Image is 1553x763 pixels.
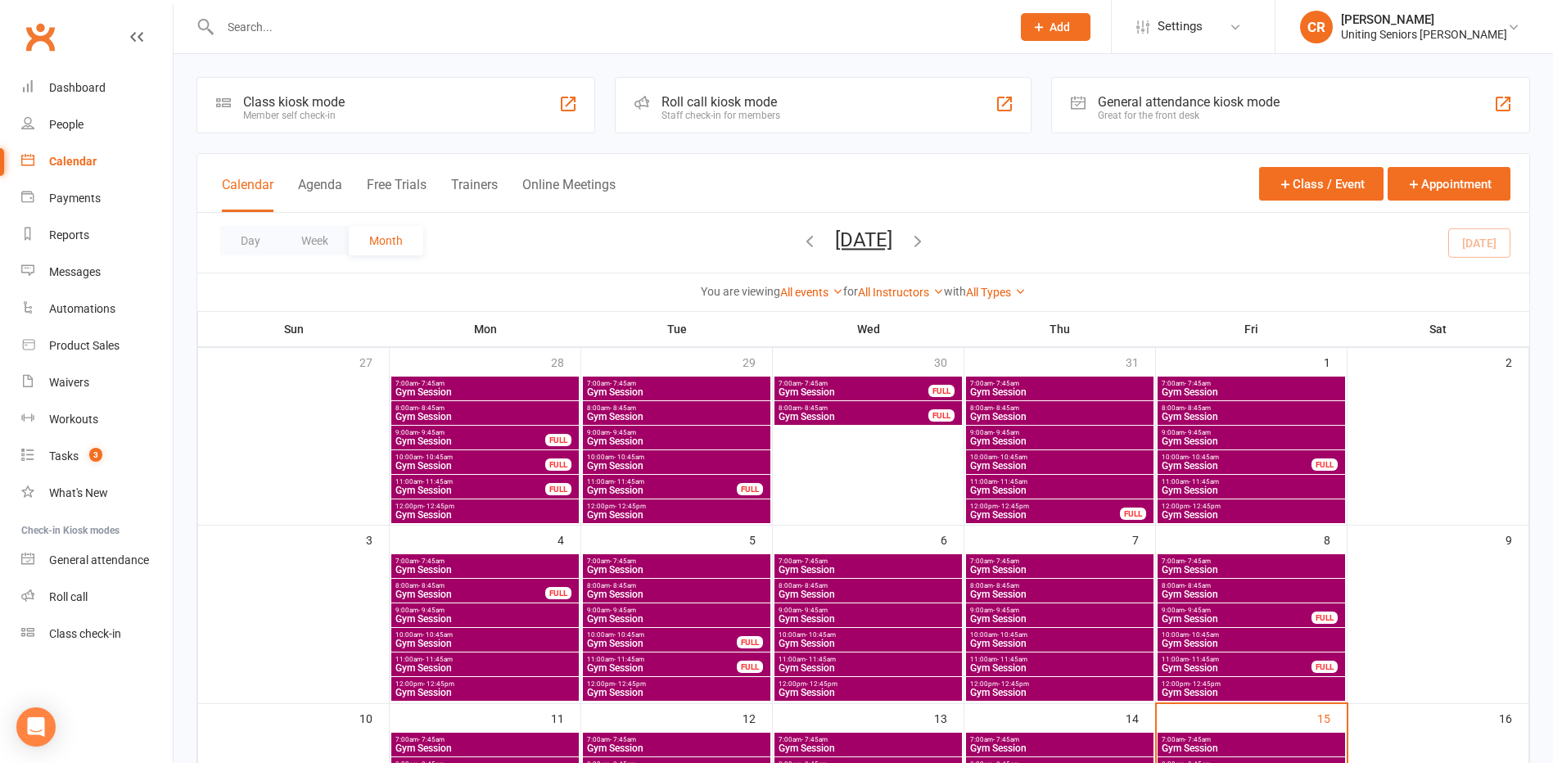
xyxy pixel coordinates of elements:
span: Gym Session [969,614,1150,624]
div: FULL [737,661,763,673]
a: People [21,106,173,143]
span: 7:00am [395,380,576,387]
div: [PERSON_NAME] [1341,12,1507,27]
span: 12:00pm [1161,680,1342,688]
span: - 10:45am [997,454,1027,461]
span: - 12:45pm [615,680,646,688]
span: 11:00am [1161,656,1312,663]
input: Search... [215,16,1000,38]
span: 11:00am [586,478,738,485]
span: - 12:45pm [1190,680,1221,688]
span: Gym Session [1161,485,1342,495]
div: FULL [545,483,571,495]
span: 7:00am [586,736,767,743]
div: FULL [1311,458,1338,471]
span: 12:00pm [586,503,767,510]
div: 1 [1324,348,1347,375]
span: 7:00am [778,380,929,387]
button: Day [220,226,281,255]
span: Gym Session [969,663,1150,673]
span: - 7:45am [801,736,828,743]
span: Gym Session [586,461,767,471]
span: - 7:45am [418,380,445,387]
div: FULL [928,409,955,422]
span: - 8:45am [610,404,636,412]
button: Agenda [298,177,342,212]
span: - 9:45am [801,607,828,614]
div: FULL [1120,508,1146,520]
span: 7:00am [1161,736,1342,743]
strong: You are viewing [701,285,780,298]
span: - 11:45am [614,478,644,485]
div: 14 [1126,704,1155,731]
span: - 12:45pm [423,680,454,688]
span: Gym Session [969,387,1150,397]
span: 11:00am [969,478,1150,485]
span: - 8:45am [801,404,828,412]
span: Gym Session [586,436,767,446]
span: 8:00am [586,582,767,589]
span: - 11:45am [422,478,453,485]
span: 10:00am [969,454,1150,461]
span: Gym Session [1161,614,1312,624]
span: - 7:45am [610,558,636,565]
span: - 9:45am [610,429,636,436]
span: 8:00am [969,404,1150,412]
span: - 12:45pm [423,503,454,510]
span: - 7:45am [610,380,636,387]
span: 7:00am [395,558,576,565]
span: Gym Session [969,412,1150,422]
span: Gym Session [969,688,1150,698]
span: - 10:45am [422,454,453,461]
div: 5 [749,526,772,553]
a: Reports [21,217,173,254]
span: - 12:45pm [998,503,1029,510]
span: 11:00am [778,656,959,663]
a: Product Sales [21,327,173,364]
span: 9:00am [969,429,1150,436]
span: 8:00am [1161,582,1342,589]
span: Gym Session [778,387,929,397]
span: 10:00am [778,631,959,639]
span: 7:00am [395,736,576,743]
span: 10:00am [969,631,1150,639]
div: Automations [49,302,115,315]
span: - 8:45am [993,582,1019,589]
span: Gym Session [1161,510,1342,520]
div: 29 [743,348,772,375]
span: Settings [1158,8,1203,45]
div: Open Intercom Messenger [16,707,56,747]
span: 9:00am [1161,607,1312,614]
button: Class / Event [1259,167,1384,201]
span: Gym Session [586,589,767,599]
button: Month [349,226,423,255]
span: Gym Session [778,639,959,648]
span: - 9:45am [1185,607,1211,614]
span: 10:00am [1161,631,1342,639]
div: General attendance [49,553,149,567]
span: Gym Session [395,688,576,698]
a: Automations [21,291,173,327]
span: - 11:45am [1189,478,1219,485]
span: Gym Session [586,639,738,648]
span: - 12:45pm [1190,503,1221,510]
div: General attendance kiosk mode [1098,94,1280,110]
span: - 7:45am [1185,380,1211,387]
span: Gym Session [395,639,576,648]
button: Appointment [1388,167,1510,201]
div: 15 [1317,704,1347,731]
span: 7:00am [778,558,959,565]
span: - 10:45am [614,631,644,639]
span: Gym Session [778,589,959,599]
span: 8:00am [1161,404,1342,412]
div: FULL [737,636,763,648]
div: Great for the front desk [1098,110,1280,121]
span: Gym Session [586,387,767,397]
div: FULL [1311,612,1338,624]
div: 6 [941,526,964,553]
span: - 11:45am [422,656,453,663]
div: Calendar [49,155,97,168]
span: 7:00am [1161,558,1342,565]
div: 7 [1132,526,1155,553]
div: 13 [934,704,964,731]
